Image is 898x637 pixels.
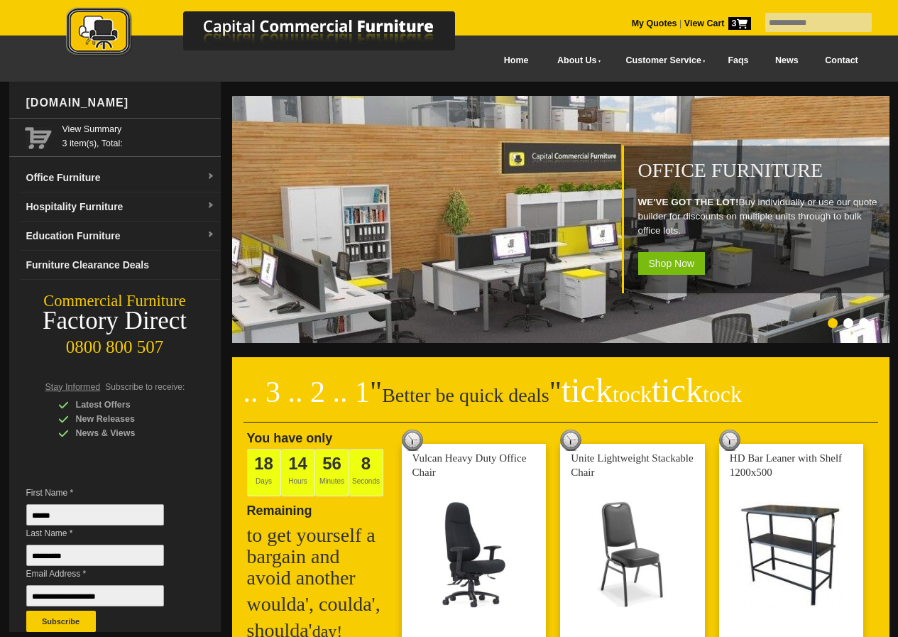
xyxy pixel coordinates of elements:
[21,82,221,124] div: [DOMAIN_NAME]
[288,454,307,473] span: 14
[811,45,871,77] a: Contact
[26,526,185,540] span: Last Name *
[247,498,312,518] span: Remaining
[62,122,215,136] a: View Summary
[281,449,315,496] span: Hours
[26,486,185,500] span: First Name *
[26,611,96,632] button: Subscribe
[9,291,221,311] div: Commercial Furniture
[370,376,382,408] span: "
[21,192,221,222] a: Hospitality Furnituredropdown
[610,45,714,77] a: Customer Service
[762,45,811,77] a: News
[684,18,751,28] strong: View Cart
[859,318,869,328] li: Page dot 3
[719,430,740,451] img: tick tock deal clock
[549,376,742,408] span: "
[638,197,739,207] strong: WE'VE GOT THE LOT!
[247,431,333,445] span: You have only
[703,381,742,407] span: tock
[9,311,221,331] div: Factory Direct
[207,202,215,210] img: dropdown
[560,430,581,451] img: tick tock deal clock
[21,251,221,280] a: Furniture Clearance Deals
[26,585,164,606] input: Email Address *
[638,195,882,238] p: Buy individually or use our quote builder for discounts on multiple units through to bulk office ...
[828,318,838,328] li: Page dot 1
[254,454,273,473] span: 18
[542,45,610,77] a: About Us
[322,454,341,473] span: 56
[62,122,215,148] span: 3 item(s), Total:
[681,18,750,28] a: View Cart3
[58,412,193,426] div: New Releases
[45,382,101,392] span: Stay Informed
[247,594,389,615] h2: woulda', coulda',
[243,376,371,408] span: .. 3 .. 2 .. 1
[207,231,215,239] img: dropdown
[632,18,677,28] a: My Quotes
[562,371,742,409] span: tick tick
[27,7,524,59] img: Capital Commercial Furniture Logo
[21,163,221,192] a: Office Furnituredropdown
[349,449,383,496] span: Seconds
[315,449,349,496] span: Minutes
[27,7,524,63] a: Capital Commercial Furniture Logo
[638,252,706,275] span: Shop Now
[26,567,185,581] span: Email Address *
[361,454,371,473] span: 8
[21,222,221,251] a: Education Furnituredropdown
[402,430,423,451] img: tick tock deal clock
[613,381,652,407] span: tock
[207,173,215,181] img: dropdown
[58,398,193,412] div: Latest Offers
[105,382,185,392] span: Subscribe to receive:
[843,318,853,328] li: Page dot 2
[715,45,762,77] a: Faqs
[58,426,193,440] div: News & Views
[9,330,221,357] div: 0800 800 507
[26,545,164,566] input: Last Name *
[232,96,892,343] img: Office Furniture
[26,504,164,526] input: First Name *
[232,335,892,345] a: Office Furniture WE'VE GOT THE LOT!Buy individually or use our quote builder for discounts on mul...
[243,380,878,423] h2: Better be quick deals
[247,525,389,589] h2: to get yourself a bargain and avoid another
[247,449,281,496] span: Days
[728,17,751,30] span: 3
[638,160,882,181] h1: Office Furniture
